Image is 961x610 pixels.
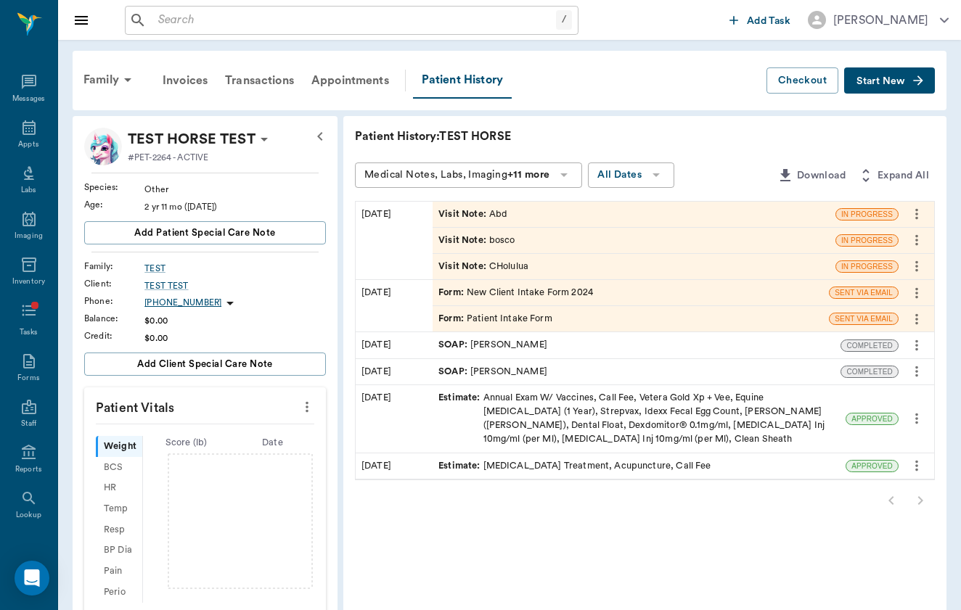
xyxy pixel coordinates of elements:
[144,314,326,327] div: $0.00
[216,63,303,98] div: Transactions
[12,94,46,104] div: Messages
[507,170,549,180] b: +11 more
[20,327,38,338] div: Tasks
[830,313,898,324] span: SENT VIA EMAIL
[84,221,326,244] button: Add patient Special Care Note
[356,280,433,331] div: [DATE]
[438,338,547,352] div: [PERSON_NAME]
[144,279,326,292] a: TEST TEST
[84,181,144,194] div: Species :
[588,162,674,188] button: All Dates
[21,185,36,196] div: Labs
[96,498,142,519] div: Temp
[137,356,273,372] span: Add client Special Care Note
[144,183,326,196] div: Other
[356,385,433,453] div: [DATE]
[134,225,275,241] span: Add patient Special Care Note
[796,7,960,33] button: [PERSON_NAME]
[303,63,398,98] a: Appointments
[21,419,36,429] div: Staff
[438,312,552,326] div: Patient Intake Form
[438,391,483,447] span: Estimate :
[75,62,145,97] div: Family
[295,395,319,419] button: more
[15,231,43,242] div: Imaging
[96,478,142,499] div: HR
[12,276,45,287] div: Inventory
[413,62,512,99] a: Patient History
[96,582,142,603] div: Perio
[144,297,221,309] p: [PHONE_NUMBER]
[96,457,142,478] div: BCS
[84,128,122,165] img: Profile Image
[356,332,433,358] div: [DATE]
[905,359,928,384] button: more
[836,235,898,246] span: IN PROGRESS
[905,453,928,478] button: more
[841,366,898,377] span: COMPLETED
[355,128,790,145] p: Patient History: TEST HORSE
[16,510,41,521] div: Lookup
[144,262,326,275] a: TEST
[84,387,326,424] p: Patient Vitals
[905,202,928,226] button: more
[96,436,142,457] div: Weight
[905,228,928,252] button: more
[84,198,144,211] div: Age :
[766,67,838,94] button: Checkout
[771,162,851,189] button: Download
[84,353,326,376] button: Add client Special Care Note
[144,331,326,345] div: $0.00
[84,294,144,308] div: Phone :
[96,519,142,540] div: Resp
[84,329,144,342] div: Credit :
[836,209,898,220] span: IN PROGRESS
[905,333,928,358] button: more
[851,162,935,189] button: Expand All
[438,391,840,447] div: Annual Exam W/ Vaccines, Call Fee, Vetera Gold Xp + Vee, Equine [MEDICAL_DATA] (1 Year), Strepvax...
[905,254,928,279] button: more
[128,151,208,164] p: #PET-2264 - ACTIVE
[438,459,483,473] span: Estimate :
[143,436,229,450] div: Score ( lb )
[438,286,467,300] span: Form :
[438,286,593,300] div: New Client Intake Form 2024
[438,234,489,247] span: Visit Note :
[438,234,515,247] div: bosco
[154,63,216,98] a: Invoices
[841,340,898,351] span: COMPLETED
[905,406,928,431] button: more
[356,359,433,384] div: [DATE]
[844,67,935,94] button: Start New
[364,166,549,184] div: Medical Notes, Labs, Imaging
[229,436,316,450] div: Date
[438,260,528,273] div: CHolulua
[67,6,96,35] button: Close drawer
[128,128,255,151] p: TEST HORSE TEST
[438,260,489,273] span: Visit Note :
[438,207,507,221] div: Abd
[18,139,38,150] div: Appts
[905,281,928,305] button: more
[724,7,796,33] button: Add Task
[15,561,49,595] div: Open Intercom Messenger
[438,365,547,379] div: [PERSON_NAME]
[356,202,433,280] div: [DATE]
[438,459,711,473] div: [MEDICAL_DATA] Treatment, Acupuncture, Call Fee
[846,461,898,471] span: APPROVED
[905,307,928,331] button: more
[152,10,556,30] input: Search
[830,287,898,298] span: SENT VIA EMAIL
[15,464,42,475] div: Reports
[84,312,144,325] div: Balance :
[438,365,470,379] span: SOAP :
[878,167,929,185] span: Expand All
[556,10,572,30] div: /
[84,260,144,273] div: Family :
[438,312,467,326] span: Form :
